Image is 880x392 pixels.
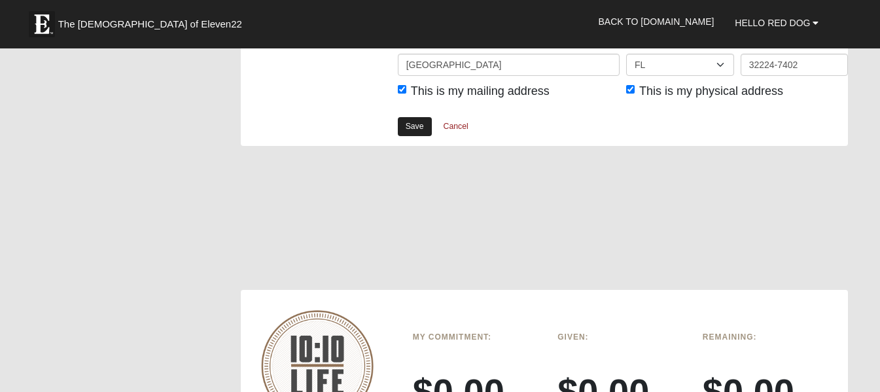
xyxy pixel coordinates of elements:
span: This is my mailing address [411,84,550,98]
h6: Given: [557,332,683,342]
a: Cancel [435,116,477,137]
a: Hello Red Dog [725,7,828,39]
img: Eleven22 logo [29,11,55,37]
input: This is my mailing address [398,85,406,94]
span: Hello Red Dog [735,18,810,28]
a: Back to [DOMAIN_NAME] [589,5,724,38]
a: Save [398,117,432,136]
h6: Remaining: [703,332,828,342]
input: City [398,54,620,76]
span: This is my physical address [639,84,783,98]
input: This is my physical address [626,85,635,94]
input: Zip [741,54,849,76]
h6: My Commitment: [413,332,538,342]
a: The [DEMOGRAPHIC_DATA] of Eleven22 [22,5,284,37]
span: The [DEMOGRAPHIC_DATA] of Eleven22 [58,18,242,31]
